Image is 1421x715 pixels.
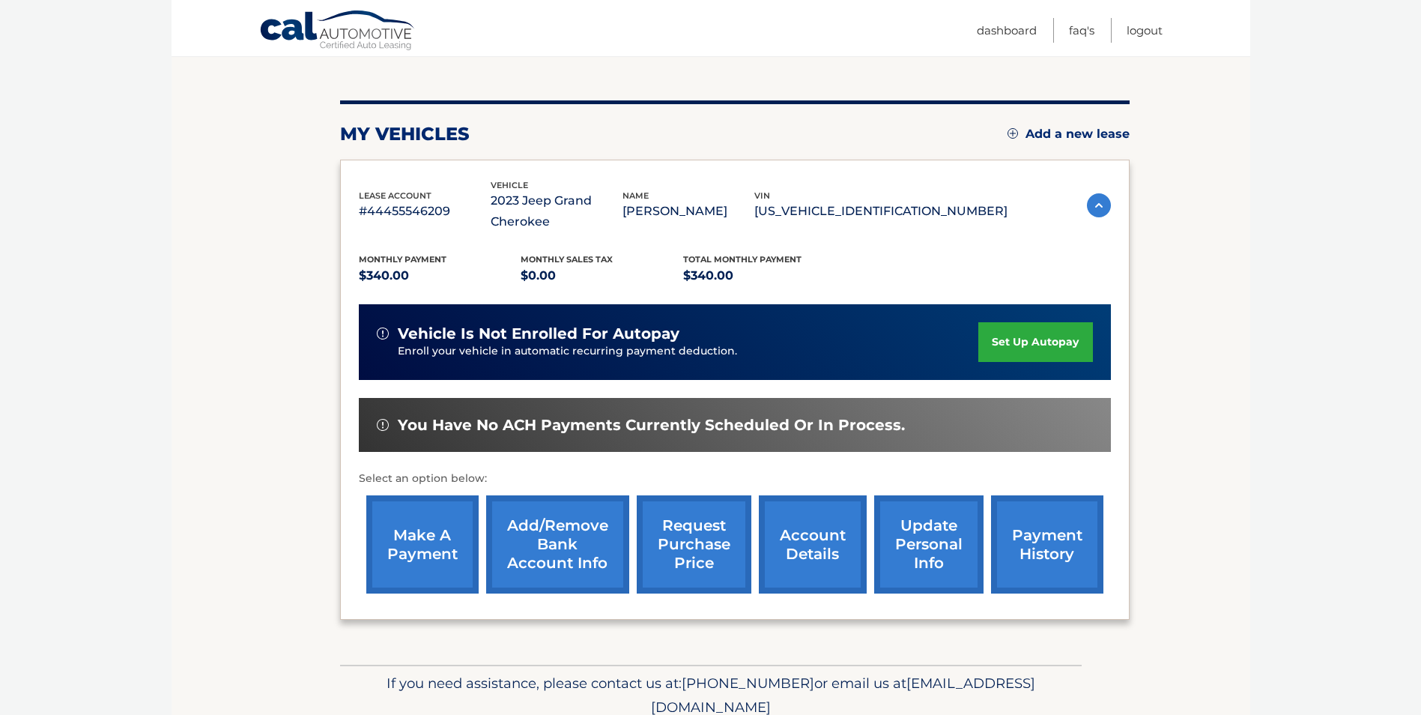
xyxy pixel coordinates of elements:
[521,265,683,286] p: $0.00
[1069,18,1094,43] a: FAQ's
[366,495,479,594] a: make a payment
[874,495,984,594] a: update personal info
[754,190,770,201] span: vin
[754,201,1008,222] p: [US_VEHICLE_IDENTIFICATION_NUMBER]
[978,322,1092,362] a: set up autopay
[359,254,446,265] span: Monthly Payment
[637,495,751,594] a: request purchase price
[259,10,416,53] a: Cal Automotive
[977,18,1037,43] a: Dashboard
[991,495,1103,594] a: payment history
[359,265,521,286] p: $340.00
[1087,193,1111,217] img: accordion-active.svg
[359,190,431,201] span: lease account
[759,495,867,594] a: account details
[683,265,846,286] p: $340.00
[340,123,470,145] h2: my vehicles
[1127,18,1163,43] a: Logout
[398,416,905,435] span: You have no ACH payments currently scheduled or in process.
[622,201,754,222] p: [PERSON_NAME]
[377,328,389,340] img: alert-white.svg
[491,190,622,232] p: 2023 Jeep Grand Cherokee
[359,201,491,222] p: #44455546209
[398,325,679,343] span: vehicle is not enrolled for autopay
[486,495,629,594] a: Add/Remove bank account info
[683,254,802,265] span: Total Monthly Payment
[398,343,979,360] p: Enroll your vehicle in automatic recurring payment deduction.
[521,254,613,265] span: Monthly sales Tax
[359,470,1111,488] p: Select an option below:
[682,675,814,692] span: [PHONE_NUMBER]
[1008,127,1130,142] a: Add a new lease
[1008,128,1018,139] img: add.svg
[622,190,649,201] span: name
[491,180,528,190] span: vehicle
[377,419,389,431] img: alert-white.svg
